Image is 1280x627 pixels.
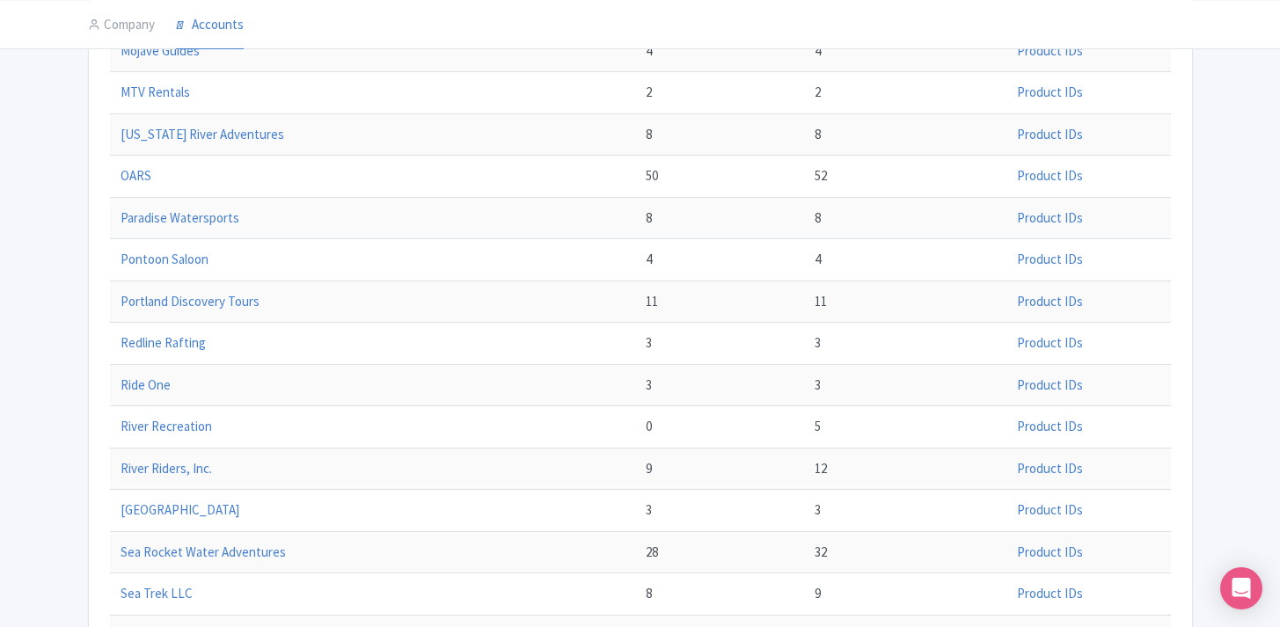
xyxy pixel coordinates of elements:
[1017,334,1083,351] a: Product IDs
[121,418,212,434] a: River Recreation
[121,460,212,477] a: River Riders, Inc.
[1017,251,1083,267] a: Product IDs
[804,239,1006,281] td: 4
[804,406,1006,448] td: 5
[635,448,804,490] td: 9
[1017,167,1083,184] a: Product IDs
[121,251,208,267] a: Pontoon Saloon
[1017,376,1083,393] a: Product IDs
[804,281,1006,323] td: 11
[635,156,804,198] td: 50
[1220,567,1262,609] div: Open Intercom Messenger
[804,448,1006,490] td: 12
[804,573,1006,616] td: 9
[804,364,1006,406] td: 3
[1017,209,1083,226] a: Product IDs
[1017,418,1083,434] a: Product IDs
[1017,84,1083,100] a: Product IDs
[635,72,804,114] td: 2
[121,376,171,393] a: Ride One
[121,585,193,601] a: Sea Trek LLC
[804,490,1006,532] td: 3
[635,364,804,406] td: 3
[635,490,804,532] td: 3
[1017,293,1083,310] a: Product IDs
[804,113,1006,156] td: 8
[635,406,804,448] td: 0
[1017,126,1083,142] a: Product IDs
[121,209,239,226] a: Paradise Watersports
[1017,501,1083,518] a: Product IDs
[635,30,804,72] td: 4
[804,156,1006,198] td: 52
[635,573,804,616] td: 8
[1017,460,1083,477] a: Product IDs
[121,167,151,184] a: OARS
[635,323,804,365] td: 3
[635,531,804,573] td: 28
[121,543,286,560] a: Sea Rocket Water Adventures
[635,281,804,323] td: 11
[804,30,1006,72] td: 4
[635,197,804,239] td: 8
[635,239,804,281] td: 4
[121,84,190,100] a: MTV Rentals
[121,334,206,351] a: Redline Rafting
[1017,42,1083,59] a: Product IDs
[804,197,1006,239] td: 8
[804,323,1006,365] td: 3
[121,126,284,142] a: [US_STATE] River Adventures
[804,531,1006,573] td: 32
[121,293,260,310] a: Portland Discovery Tours
[121,501,239,518] a: [GEOGRAPHIC_DATA]
[1017,543,1083,560] a: Product IDs
[121,42,200,59] a: Mojave Guides
[804,72,1006,114] td: 2
[635,113,804,156] td: 8
[1017,585,1083,601] a: Product IDs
